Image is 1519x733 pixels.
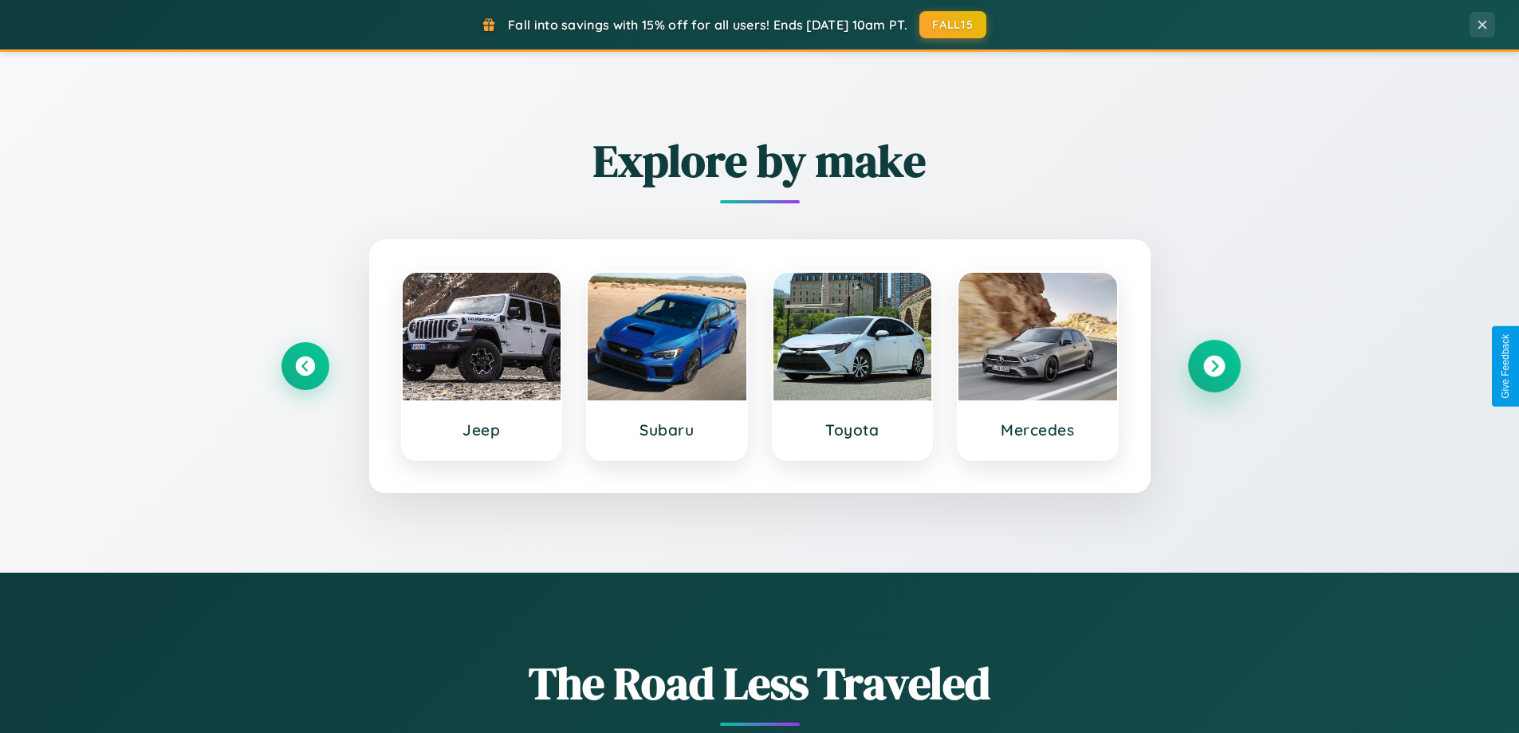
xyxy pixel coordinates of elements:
[919,11,986,38] button: FALL15
[604,420,730,439] h3: Subaru
[281,130,1238,191] h2: Explore by make
[1500,334,1511,399] div: Give Feedback
[974,420,1101,439] h3: Mercedes
[281,652,1238,714] h1: The Road Less Traveled
[419,420,545,439] h3: Jeep
[508,17,907,33] span: Fall into savings with 15% off for all users! Ends [DATE] 10am PT.
[789,420,916,439] h3: Toyota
